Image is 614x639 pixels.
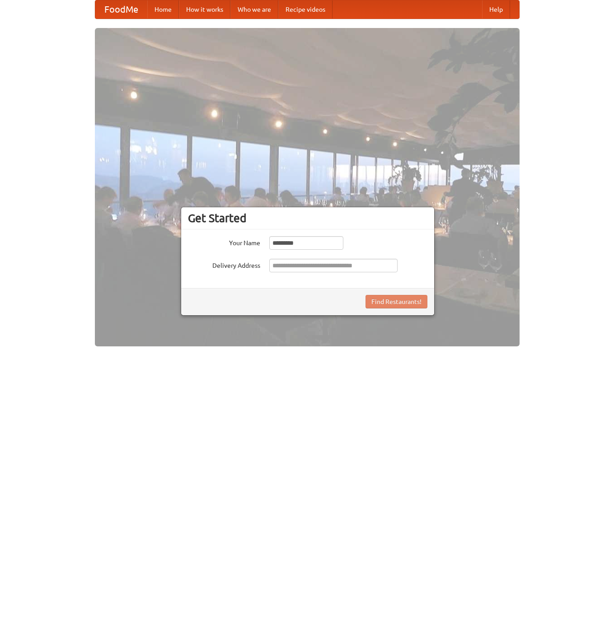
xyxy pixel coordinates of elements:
[188,236,260,247] label: Your Name
[188,259,260,270] label: Delivery Address
[230,0,278,19] a: Who we are
[366,295,427,308] button: Find Restaurants!
[95,0,147,19] a: FoodMe
[482,0,510,19] a: Help
[188,211,427,225] h3: Get Started
[278,0,333,19] a: Recipe videos
[179,0,230,19] a: How it works
[147,0,179,19] a: Home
